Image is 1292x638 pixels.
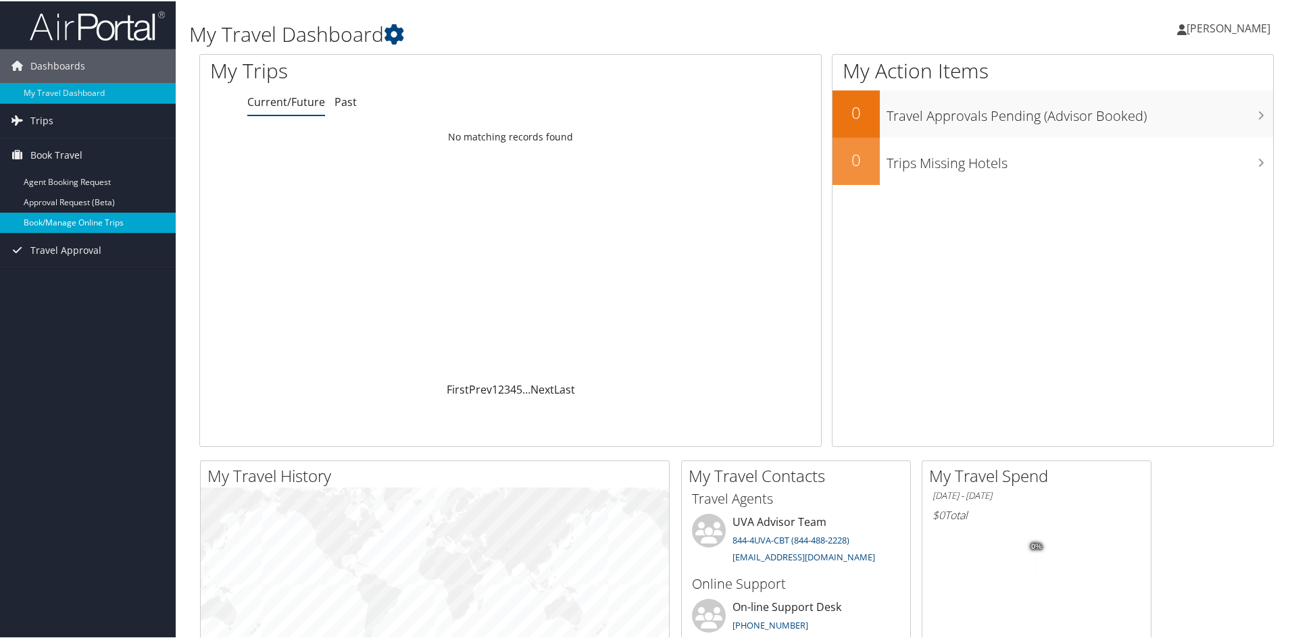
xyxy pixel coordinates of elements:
[692,488,900,507] h3: Travel Agents
[334,93,357,108] a: Past
[516,381,522,396] a: 5
[247,93,325,108] a: Current/Future
[469,381,492,396] a: Prev
[732,618,808,630] a: [PHONE_NUMBER]
[833,147,880,170] h2: 0
[522,381,530,396] span: …
[833,100,880,123] h2: 0
[1177,7,1284,47] a: [PERSON_NAME]
[30,48,85,82] span: Dashboards
[933,506,1141,521] h6: Total
[504,381,510,396] a: 3
[732,550,875,562] a: [EMAIL_ADDRESS][DOMAIN_NAME]
[833,89,1273,136] a: 0Travel Approvals Pending (Advisor Booked)
[887,146,1273,171] h3: Trips Missing Hotels
[933,488,1141,501] h6: [DATE] - [DATE]
[929,463,1151,486] h2: My Travel Spend
[510,381,516,396] a: 4
[30,103,53,136] span: Trips
[30,232,101,266] span: Travel Approval
[447,381,469,396] a: First
[498,381,504,396] a: 2
[30,137,82,171] span: Book Travel
[685,512,907,568] li: UVA Advisor Team
[207,463,669,486] h2: My Travel History
[530,381,554,396] a: Next
[692,573,900,592] h3: Online Support
[689,463,910,486] h2: My Travel Contacts
[492,381,498,396] a: 1
[189,19,919,47] h1: My Travel Dashboard
[554,381,575,396] a: Last
[833,136,1273,184] a: 0Trips Missing Hotels
[933,506,945,521] span: $0
[887,99,1273,124] h3: Travel Approvals Pending (Advisor Booked)
[732,533,849,545] a: 844-4UVA-CBT (844-488-2228)
[30,9,165,41] img: airportal-logo.png
[210,55,552,84] h1: My Trips
[833,55,1273,84] h1: My Action Items
[1187,20,1270,34] span: [PERSON_NAME]
[1031,541,1042,550] tspan: 0%
[200,124,821,148] td: No matching records found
